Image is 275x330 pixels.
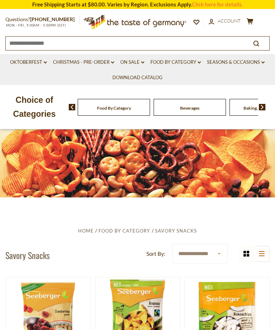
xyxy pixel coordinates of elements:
a: Home [78,228,94,234]
a: Seasons & Occasions [207,58,265,66]
a: Food By Category [97,105,131,111]
a: Oktoberfest [10,58,47,66]
a: Account [209,17,241,25]
a: Food By Category [98,228,150,234]
a: Beverages [180,105,199,111]
a: Download Catalog [112,74,163,82]
img: next arrow [259,104,266,110]
a: On Sale [120,58,144,66]
a: Food By Category [150,58,201,66]
label: Sort By: [146,249,165,258]
a: Savory Snacks [155,228,197,234]
span: MON - FRI, 9:00AM - 5:00PM (EST) [5,23,66,27]
h1: Savory Snacks [5,250,50,260]
a: [PHONE_NUMBER] [30,16,74,22]
span: Account [218,18,241,24]
p: Questions? [5,15,80,24]
a: Click here for details. [192,1,243,8]
img: previous arrow [69,104,76,110]
a: Christmas - PRE-ORDER [53,58,114,66]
